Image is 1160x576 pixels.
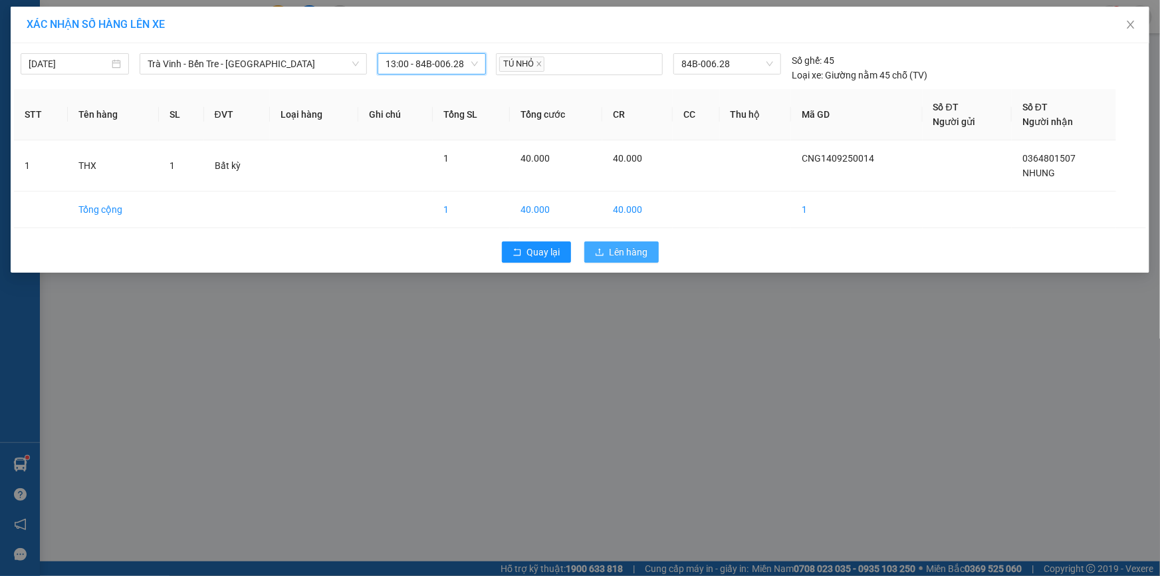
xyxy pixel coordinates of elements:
span: close [536,61,542,67]
span: 40.000 [613,153,642,164]
td: THX [68,140,159,192]
span: Quay lại [527,245,560,259]
span: CNG1409250014 [802,153,874,164]
div: [GEOGRAPHIC_DATA] [86,11,221,41]
td: Bất kỳ [204,140,270,192]
th: SL [159,89,203,140]
span: Gửi: [11,13,32,27]
td: Tổng cộng [68,192,159,228]
span: Số ĐT [933,102,959,112]
span: 40.000 [521,153,550,164]
span: NHUNG [1022,168,1055,178]
span: 1 [443,153,449,164]
button: rollbackQuay lại [502,241,571,263]
th: Thu hộ [720,89,792,140]
td: 40.000 [510,192,602,228]
input: 14/09/2025 [29,57,109,71]
span: Số ĐT [1022,102,1048,112]
th: Tên hàng [68,89,159,140]
span: down [352,60,360,68]
td: 1 [791,192,922,228]
th: CR [602,89,673,140]
td: 1 [14,140,68,192]
span: upload [595,247,604,258]
span: Trà Vinh - Bến Tre - Sài Gòn [148,54,359,74]
span: close [1125,19,1136,30]
td: 1 [433,192,510,228]
span: CR : [10,85,31,99]
div: 45 [792,53,834,68]
th: ĐVT [204,89,270,140]
th: Tổng SL [433,89,510,140]
div: Cầu Ngang [11,11,77,43]
span: Loại xe: [792,68,823,82]
button: Close [1112,7,1149,44]
div: [PERSON_NAME] [86,41,221,57]
span: Người gửi [933,116,976,127]
span: rollback [513,247,522,258]
th: Loại hàng [270,89,358,140]
span: 1 [170,160,175,171]
button: uploadLên hàng [584,241,659,263]
span: TÚ NHỎ [499,57,544,72]
th: Ghi chú [358,89,433,140]
th: CC [673,89,719,140]
span: 84B-006.28 [681,54,773,74]
th: STT [14,89,68,140]
th: Mã GD [791,89,922,140]
span: Lên hàng [610,245,648,259]
th: Tổng cước [510,89,602,140]
td: 40.000 [602,192,673,228]
span: 0364801507 [1022,153,1076,164]
div: 30.000 [10,84,79,100]
span: XÁC NHẬN SỐ HÀNG LÊN XE [27,18,165,31]
div: Giường nằm 45 chỗ (TV) [792,68,927,82]
div: 0963383908 [86,57,221,76]
span: 13:00 - 84B-006.28 [386,54,478,74]
span: Người nhận [1022,116,1073,127]
span: Số ghế: [792,53,822,68]
span: Nhận: [86,11,118,25]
